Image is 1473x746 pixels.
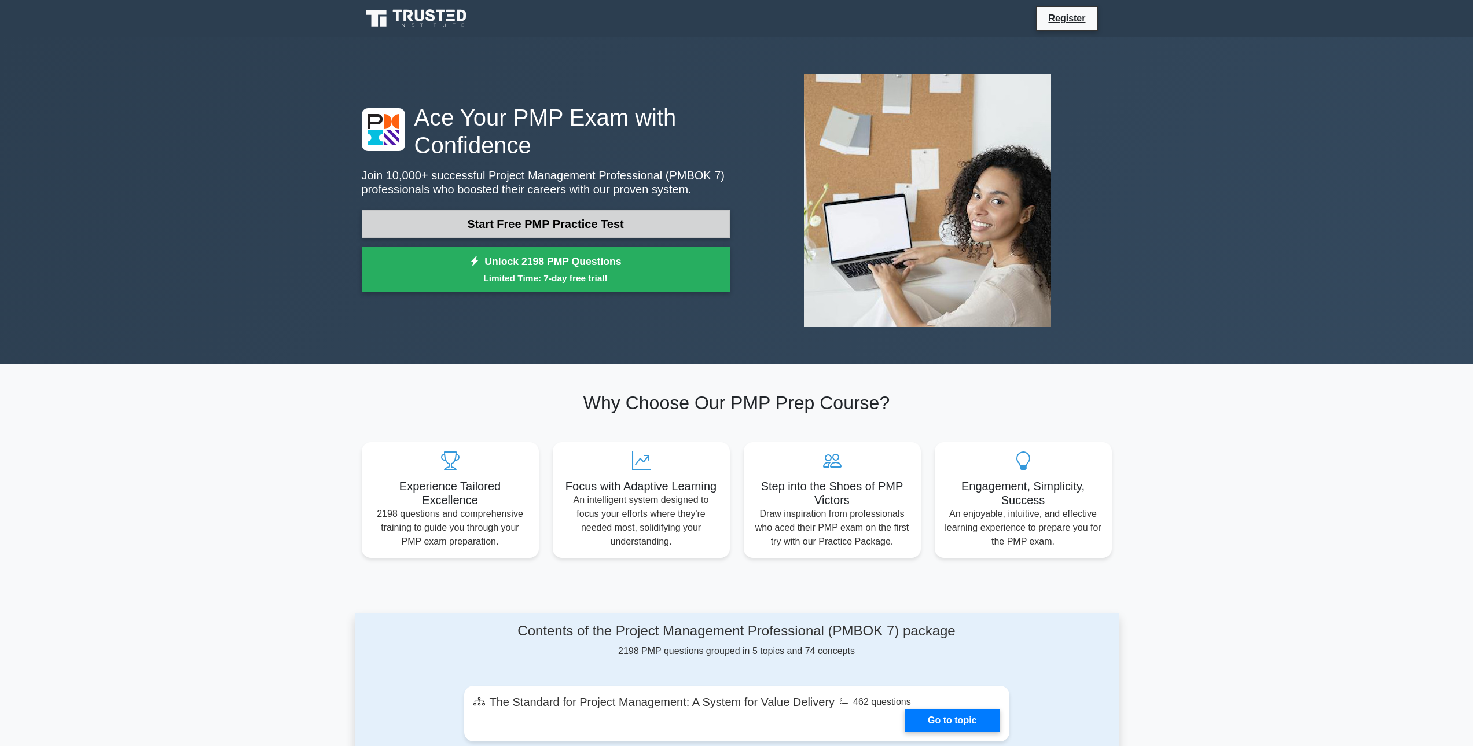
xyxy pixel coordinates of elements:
[905,709,1000,732] a: Go to topic
[362,392,1112,414] h2: Why Choose Our PMP Prep Course?
[362,210,730,238] a: Start Free PMP Practice Test
[371,479,530,507] h5: Experience Tailored Excellence
[944,507,1103,549] p: An enjoyable, intuitive, and effective learning experience to prepare you for the PMP exam.
[944,479,1103,507] h5: Engagement, Simplicity, Success
[562,493,721,549] p: An intelligent system designed to focus your efforts where they're needed most, solidifying your ...
[1041,11,1092,25] a: Register
[464,623,1009,658] div: 2198 PMP questions grouped in 5 topics and 74 concepts
[753,507,912,549] p: Draw inspiration from professionals who aced their PMP exam on the first try with our Practice Pa...
[371,507,530,549] p: 2198 questions and comprehensive training to guide you through your PMP exam preparation.
[362,104,730,159] h1: Ace Your PMP Exam with Confidence
[753,479,912,507] h5: Step into the Shoes of PMP Victors
[376,271,715,285] small: Limited Time: 7-day free trial!
[562,479,721,493] h5: Focus with Adaptive Learning
[362,247,730,293] a: Unlock 2198 PMP QuestionsLimited Time: 7-day free trial!
[362,168,730,196] p: Join 10,000+ successful Project Management Professional (PMBOK 7) professionals who boosted their...
[464,623,1009,640] h4: Contents of the Project Management Professional (PMBOK 7) package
